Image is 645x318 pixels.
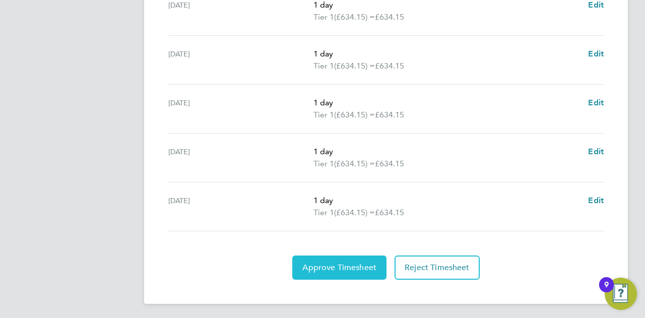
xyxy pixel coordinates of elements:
[588,98,604,107] span: Edit
[334,110,375,119] span: (£634.15) =
[302,263,376,273] span: Approve Timesheet
[313,97,580,109] p: 1 day
[588,147,604,156] span: Edit
[313,60,334,72] span: Tier 1
[588,196,604,205] span: Edit
[313,146,580,158] p: 1 day
[334,61,375,71] span: (£634.15) =
[313,109,334,121] span: Tier 1
[405,263,470,273] span: Reject Timesheet
[604,285,609,298] div: 9
[313,158,334,170] span: Tier 1
[168,146,313,170] div: [DATE]
[605,278,637,310] button: Open Resource Center, 9 new notifications
[313,48,580,60] p: 1 day
[588,195,604,207] a: Edit
[334,208,375,217] span: (£634.15) =
[292,256,386,280] button: Approve Timesheet
[588,48,604,60] a: Edit
[375,110,404,119] span: £634.15
[375,208,404,217] span: £634.15
[375,12,404,22] span: £634.15
[334,12,375,22] span: (£634.15) =
[375,61,404,71] span: £634.15
[588,146,604,158] a: Edit
[588,97,604,109] a: Edit
[168,48,313,72] div: [DATE]
[168,195,313,219] div: [DATE]
[313,195,580,207] p: 1 day
[313,11,334,23] span: Tier 1
[313,207,334,219] span: Tier 1
[168,97,313,121] div: [DATE]
[334,159,375,168] span: (£634.15) =
[588,49,604,58] span: Edit
[375,159,404,168] span: £634.15
[395,256,480,280] button: Reject Timesheet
